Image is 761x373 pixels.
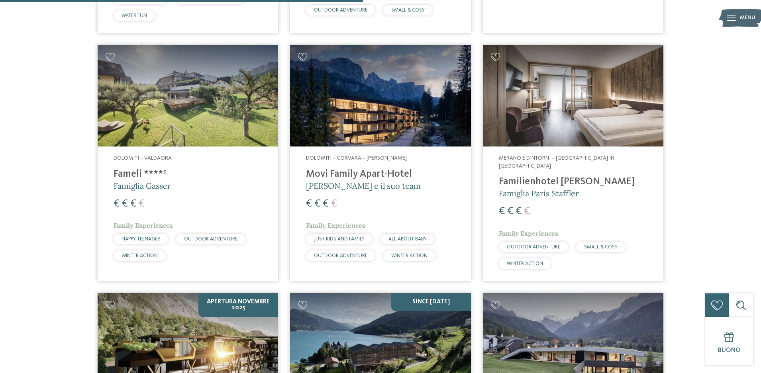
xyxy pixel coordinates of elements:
[391,8,425,13] span: SMALL & COSY
[98,45,278,281] a: Cercate un hotel per famiglie? Qui troverete solo i migliori! Dolomiti – Valdaora Fameli ****ˢ Fa...
[314,253,367,258] span: OUTDOOR ADVENTURE
[122,13,147,18] span: WATER FUN
[314,236,365,242] span: JUST KIDS AND FAMILY
[499,206,505,217] span: €
[114,155,172,161] span: Dolomiti – Valdaora
[516,206,522,217] span: €
[306,221,365,229] span: Family Experiences
[331,199,337,209] span: €
[524,206,530,217] span: €
[306,199,312,209] span: €
[306,168,455,180] h4: Movi Family Apart-Hotel
[391,253,428,258] span: WINTER ACTION
[114,181,171,191] span: Famiglia Gasser
[507,244,560,250] span: OUTDOOR ADVENTURE
[483,45,663,281] a: Cercate un hotel per famiglie? Qui troverete solo i migliori! Merano e dintorni – [GEOGRAPHIC_DAT...
[314,199,320,209] span: €
[705,317,753,365] a: Buono
[507,206,513,217] span: €
[122,236,160,242] span: HAPPY TEENAGER
[388,236,427,242] span: ALL ABOUT BABY
[323,199,329,209] span: €
[139,199,145,209] span: €
[98,45,278,146] img: Cercate un hotel per famiglie? Qui troverete solo i migliori!
[483,45,663,146] img: Cercate un hotel per famiglie? Qui troverete solo i migliori!
[290,45,471,146] img: Cercate un hotel per famiglie? Qui troverete solo i migliori!
[507,261,543,266] span: WINTER ACTION
[499,176,647,188] h4: Familienhotel [PERSON_NAME]
[122,199,128,209] span: €
[314,8,367,13] span: OUTDOOR ADVENTURE
[499,188,579,198] span: Famiglia Paris Staffler
[718,347,741,353] span: Buono
[306,155,407,161] span: Dolomiti – Corvara – [PERSON_NAME]
[114,199,120,209] span: €
[584,244,618,250] span: SMALL & COSY
[184,236,237,242] span: OUTDOOR ADVENTURE
[499,229,558,237] span: Family Experiences
[130,199,136,209] span: €
[122,253,158,258] span: WINTER ACTION
[114,221,173,229] span: Family Experiences
[499,155,614,169] span: Merano e dintorni – [GEOGRAPHIC_DATA] in [GEOGRAPHIC_DATA]
[306,181,421,191] span: [PERSON_NAME] e il suo team
[290,45,471,281] a: Cercate un hotel per famiglie? Qui troverete solo i migliori! Dolomiti – Corvara – [PERSON_NAME] ...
